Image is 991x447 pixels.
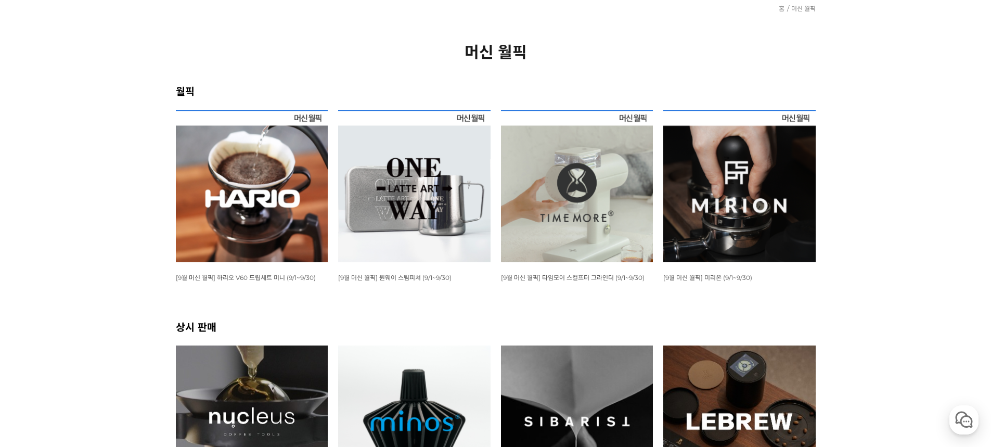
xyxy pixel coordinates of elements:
span: 대화 [95,346,108,354]
a: [9월 머신 월픽] 원웨이 스팀피쳐 (9/1~9/30) [338,273,452,282]
span: [9월 머신 월픽] 타임모어 스컬프터 그라인더 (9/1~9/30) [501,274,645,282]
h2: 상시 판매 [176,319,816,334]
a: 홈 [3,330,69,356]
img: 9월 머신 월픽 원웨이 스팀피쳐 [338,110,491,262]
a: 설정 [134,330,200,356]
h2: 월픽 [176,83,816,98]
img: 9월 머신 월픽 타임모어 스컬프터 [501,110,653,262]
span: [9월 머신 월픽] 미리온 (9/1~9/30) [663,274,752,282]
span: [9월 머신 월픽] 원웨이 스팀피쳐 (9/1~9/30) [338,274,452,282]
a: [9월 머신 월픽] 미리온 (9/1~9/30) [663,273,752,282]
span: [9월 머신 월픽] 하리오 V60 드립세트 미니 (9/1~9/30) [176,274,316,282]
a: 홈 [779,5,784,12]
a: [9월 머신 월픽] 타임모어 스컬프터 그라인더 (9/1~9/30) [501,273,645,282]
span: 홈 [33,346,39,354]
a: [9월 머신 월픽] 하리오 V60 드립세트 미니 (9/1~9/30) [176,273,316,282]
span: 설정 [161,346,173,354]
a: 머신 월픽 [791,5,816,12]
a: 대화 [69,330,134,356]
img: 9월 머신 월픽 하리오 V60 드립세트 미니 [176,110,328,262]
img: 9월 머신 월픽 미리온 [663,110,816,262]
h2: 머신 월픽 [176,40,816,62]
